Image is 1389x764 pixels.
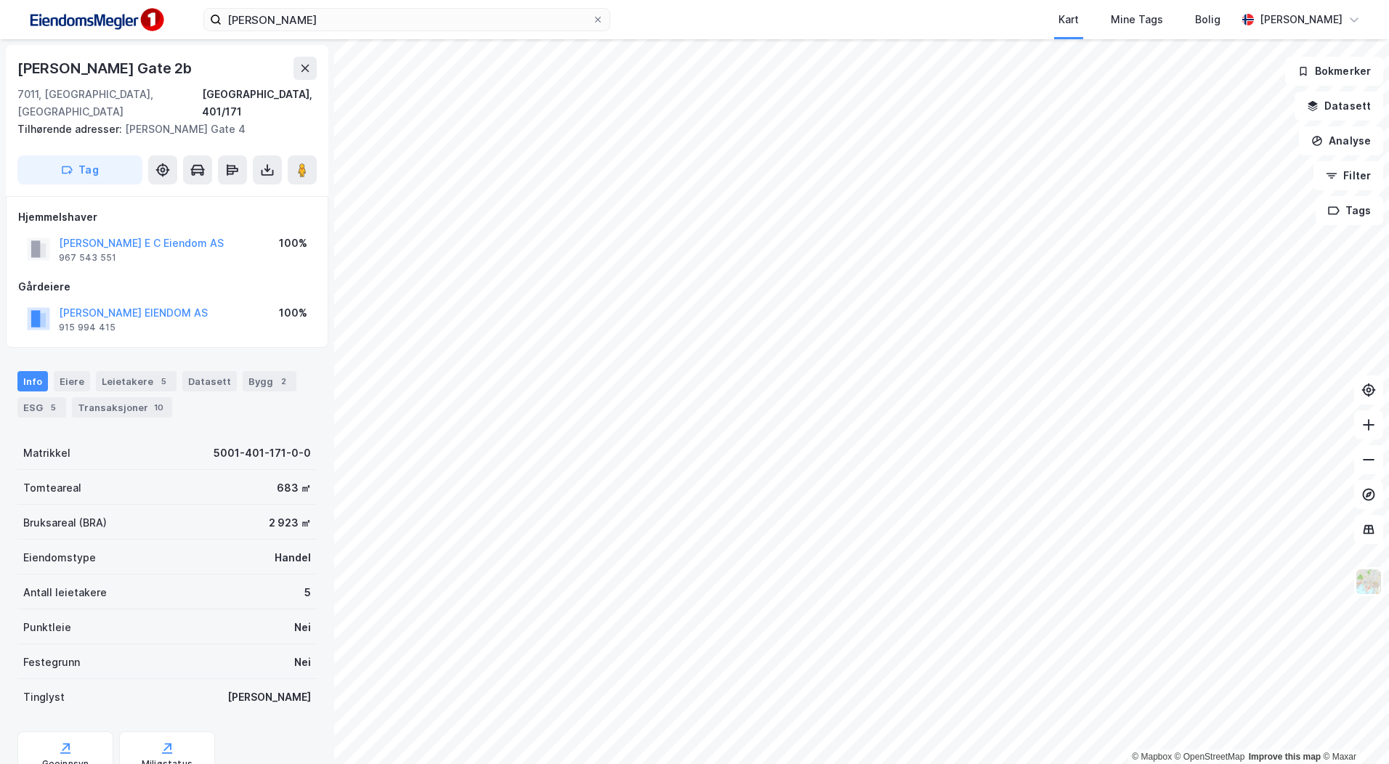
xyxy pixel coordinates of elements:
[304,584,311,601] div: 5
[277,479,311,497] div: 683 ㎡
[23,514,107,532] div: Bruksareal (BRA)
[1260,11,1343,28] div: [PERSON_NAME]
[17,371,48,391] div: Info
[1111,11,1163,28] div: Mine Tags
[54,371,90,391] div: Eiere
[1058,11,1079,28] div: Kart
[1285,57,1383,86] button: Bokmerker
[23,479,81,497] div: Tomteareal
[202,86,317,121] div: [GEOGRAPHIC_DATA], 401/171
[294,654,311,671] div: Nei
[214,444,311,462] div: 5001-401-171-0-0
[1195,11,1220,28] div: Bolig
[182,371,237,391] div: Datasett
[23,4,169,36] img: F4PB6Px+NJ5v8B7XTbfpPpyloAAAAASUVORK5CYII=
[18,278,316,296] div: Gårdeiere
[227,688,311,706] div: [PERSON_NAME]
[151,400,166,415] div: 10
[17,57,195,80] div: [PERSON_NAME] Gate 2b
[17,123,125,135] span: Tilhørende adresser:
[243,371,296,391] div: Bygg
[1132,752,1172,762] a: Mapbox
[294,619,311,636] div: Nei
[1175,752,1245,762] a: OpenStreetMap
[23,654,80,671] div: Festegrunn
[269,514,311,532] div: 2 923 ㎡
[156,374,171,389] div: 5
[1295,92,1383,121] button: Datasett
[59,252,116,264] div: 967 543 551
[17,86,202,121] div: 7011, [GEOGRAPHIC_DATA], [GEOGRAPHIC_DATA]
[23,444,70,462] div: Matrikkel
[1355,568,1382,596] img: Z
[72,397,172,418] div: Transaksjoner
[1316,196,1383,225] button: Tags
[1316,694,1389,764] div: Kontrollprogram for chat
[18,208,316,226] div: Hjemmelshaver
[17,121,305,138] div: [PERSON_NAME] Gate 4
[1313,161,1383,190] button: Filter
[1299,126,1383,155] button: Analyse
[17,397,66,418] div: ESG
[279,235,307,252] div: 100%
[275,549,311,566] div: Handel
[23,549,96,566] div: Eiendomstype
[59,322,116,333] div: 915 994 415
[276,374,291,389] div: 2
[1249,752,1321,762] a: Improve this map
[23,688,65,706] div: Tinglyst
[23,619,71,636] div: Punktleie
[46,400,60,415] div: 5
[279,304,307,322] div: 100%
[96,371,177,391] div: Leietakere
[17,155,142,184] button: Tag
[23,584,107,601] div: Antall leietakere
[222,9,592,31] input: Søk på adresse, matrikkel, gårdeiere, leietakere eller personer
[1316,694,1389,764] iframe: Chat Widget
